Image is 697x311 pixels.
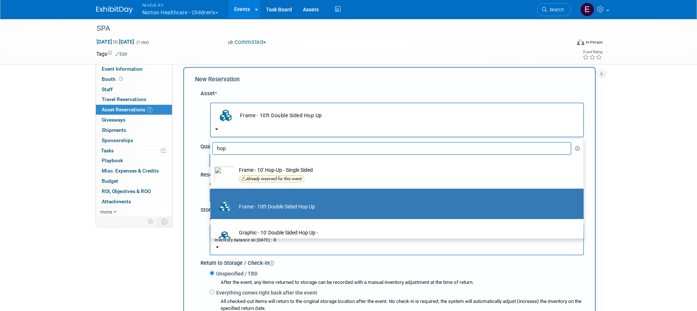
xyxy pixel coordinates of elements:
a: Tasks [96,146,172,156]
span: Nimlok KY [142,1,218,9]
span: 7 [147,107,153,112]
div: Asset [201,90,584,97]
a: Shipments [96,125,172,135]
span: Attachments [102,199,131,204]
img: Collateral-Icon-2.png [214,199,235,215]
input: Search Assets... [212,142,572,155]
span: Travel Reservations [102,96,146,102]
div: Reservation/Check-out Date [201,169,584,179]
a: Playbook [96,156,172,166]
span: (1 day) [136,40,149,45]
span: Booth not reserved yet [117,76,124,82]
div: Storage Location [201,204,584,214]
div: Event Rating [582,50,602,54]
input: Reservation Date [210,189,261,202]
span: more [100,209,112,215]
span: Search [547,7,564,12]
span: Booth [102,76,124,82]
span: Staff [102,86,113,92]
a: Event Information [96,64,172,74]
a: ROI, Objectives & ROO [96,186,172,196]
span: Shipments [102,127,126,133]
div: Event Format [528,38,603,49]
span: Playbook [102,158,123,163]
div: Inventory balance on [DATE] : [215,236,579,243]
span: Budget [102,178,118,184]
span: Misc. Expenses & Credits [102,168,159,174]
div: In-Person [585,40,603,45]
a: more [96,207,172,217]
td: Tags [96,50,127,58]
span: Event Information [102,66,143,72]
span: Sponsorships [102,137,133,143]
a: Attachments [96,197,172,207]
a: Travel Reservations [96,95,172,104]
a: Misc. Expenses & Credits [96,166,172,176]
td: Graphic - 10' Double Sided Hop Up - [235,229,569,251]
img: ExhibitDay [96,6,133,14]
a: Search [537,3,571,16]
td: Frame - 10ft Double Sided Hop Up [235,199,569,215]
button: Frame - 10ft Double Sided Hop Up [210,103,584,137]
label: Everything comes right back after the event [214,289,317,296]
button: Nimlok [US_STATE][GEOGRAPHIC_DATA], [GEOGRAPHIC_DATA]Inventory balance on [DATE] :0 [210,224,584,255]
span: ROI, Objectives & ROO [102,188,151,194]
span: Asset Reservations [102,107,153,112]
div: After the event, any items returned to storage can be recorded with a manual inventory adjustment... [210,277,584,286]
td: Frame - 10' Hop-Up - Single Sided [235,166,569,184]
div: hop up [257,238,273,244]
a: Asset Reservations7 [96,105,172,115]
td: Toggle Event Tabs [157,217,172,226]
div: Quantity [201,143,584,151]
div: Return to Storage / Check-in [201,257,584,267]
span: Tasks [101,148,114,153]
img: Collateral-Icon-2.png [214,229,235,245]
div: Choose the date the assets get taken out of inventory and get sent out to the event. [210,181,584,188]
span: [DATE] [DATE] [96,38,135,45]
td: Personalize Event Tab Strip [145,217,157,226]
button: Committed [225,38,269,46]
a: Booth [96,74,172,84]
div: Already reserved for this event [239,175,304,182]
span: Giveaways [102,117,125,123]
a: Staff [96,85,172,95]
span: 0 [272,238,276,242]
img: Format-Inperson.png [577,39,584,45]
span: New Reservation [195,76,240,83]
span: to [112,39,119,45]
div: SPA [94,22,560,35]
a: Edit [115,52,127,57]
img: Elizabeth Griffin [580,3,594,16]
a: Sponsorships [96,136,172,145]
td: Frame - 10ft Double Sided Hop Up [236,107,579,123]
a: Giveaways [96,115,172,125]
label: Unspecified / TBD [214,270,258,277]
div: Choose the storage location where asset is being reserved. [210,216,584,223]
a: Budget [96,176,172,186]
div: graphic [239,238,255,244]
